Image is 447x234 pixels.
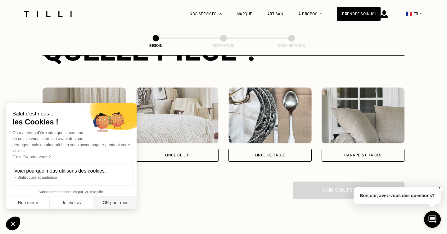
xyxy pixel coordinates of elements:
[381,10,388,18] img: icône connexion
[165,153,189,157] div: Linge de lit
[192,43,255,48] div: Estimation
[255,153,285,157] div: Linge de table
[228,88,312,143] img: Tilli retouche votre Linge de table
[320,13,322,15] img: Menu déroulant à propos
[322,88,405,143] img: Tilli retouche votre Canapé & chaises
[260,43,323,48] div: Confirmation
[267,12,284,16] a: Artisan
[237,12,252,16] a: Marque
[22,11,74,17] img: Logo du service de couturière Tilli
[219,13,222,15] img: Menu déroulant
[337,7,381,21] a: Prendre soin ici
[354,187,441,204] p: Bonjour, avez-vous des questions?
[136,88,219,143] img: Tilli retouche votre Linge de lit
[436,185,442,191] button: X
[406,11,412,17] span: 🇫🇷
[125,43,187,48] div: Besoin
[344,153,382,157] div: Canapé & chaises
[43,88,126,143] img: Tilli retouche votre Rideau
[420,13,422,15] img: menu déroulant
